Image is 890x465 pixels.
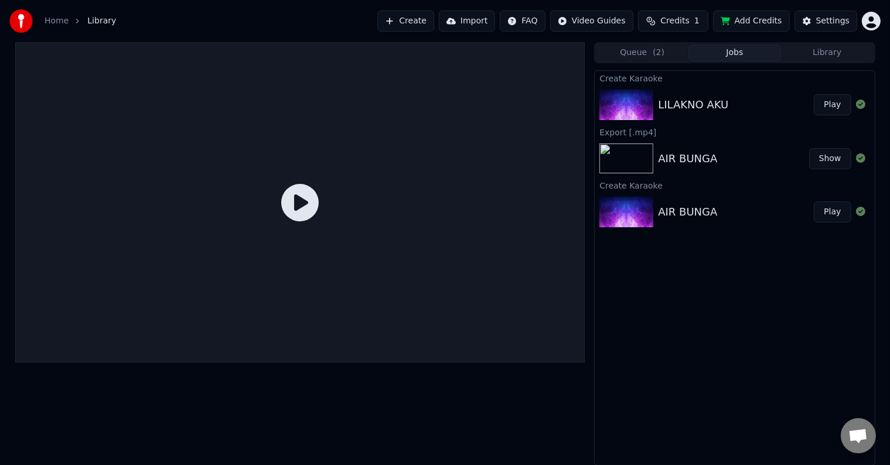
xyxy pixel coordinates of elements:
[45,15,116,27] nav: breadcrumb
[660,15,689,27] span: Credits
[595,71,874,85] div: Create Karaoke
[688,45,781,61] button: Jobs
[658,151,717,167] div: AIR BUNGA
[595,178,874,192] div: Create Karaoke
[500,11,545,32] button: FAQ
[814,94,851,115] button: Play
[550,11,633,32] button: Video Guides
[809,148,851,169] button: Show
[638,11,708,32] button: Credits1
[816,15,850,27] div: Settings
[439,11,495,32] button: Import
[713,11,790,32] button: Add Credits
[595,125,874,139] div: Export [.mp4]
[9,9,33,33] img: youka
[794,11,857,32] button: Settings
[377,11,434,32] button: Create
[841,418,876,453] div: Obrolan terbuka
[87,15,116,27] span: Library
[45,15,69,27] a: Home
[658,97,728,113] div: LILAKNO AKU
[658,204,717,220] div: AIR BUNGA
[694,15,700,27] span: 1
[814,201,851,223] button: Play
[653,47,664,59] span: ( 2 )
[596,45,688,61] button: Queue
[781,45,874,61] button: Library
